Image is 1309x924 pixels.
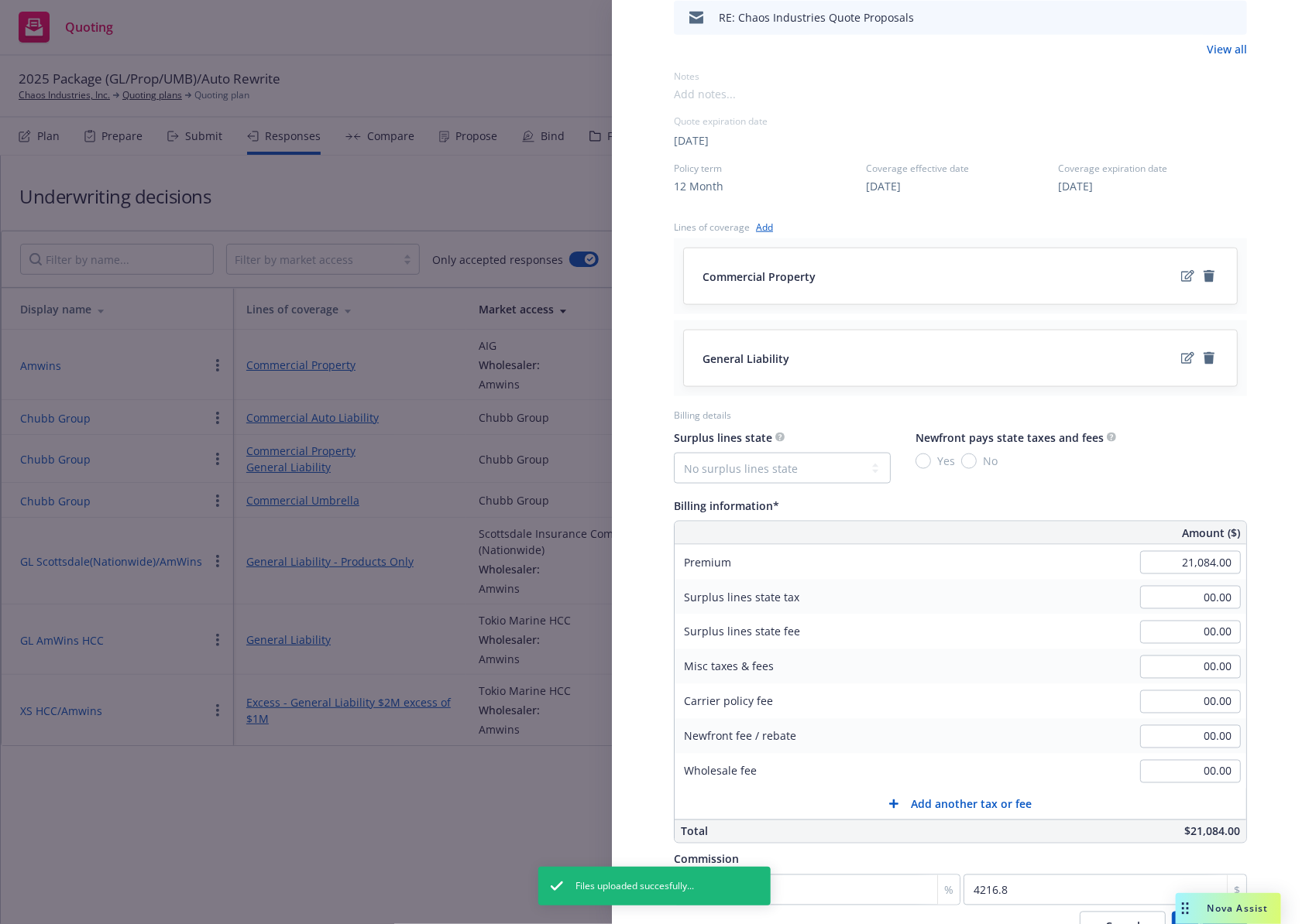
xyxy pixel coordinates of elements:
[674,430,772,445] span: Surplus lines state
[674,115,1247,128] div: Quote expiration date
[1200,349,1218,368] a: remove
[674,852,739,867] span: Commission
[674,132,709,149] button: [DATE]
[684,555,731,570] span: Premium
[719,9,914,26] div: RE: Chaos Industries Quote Proposals
[1178,349,1197,368] a: edit
[681,824,708,839] span: Total
[674,221,750,234] div: Lines of coverage
[1184,824,1240,839] span: $21,084.00
[1202,9,1215,27] button: download file
[1058,162,1247,175] span: Coverage expiration date
[866,178,901,194] button: [DATE]
[684,659,774,674] span: Misc taxes & fees
[674,162,863,175] span: Policy term
[1178,267,1197,286] a: edit
[916,453,931,469] input: Yes
[1176,893,1281,924] button: Nova Assist
[684,764,757,779] span: Wholesale fee
[703,269,816,285] span: Commercial Property
[1058,178,1093,194] button: [DATE]
[961,453,977,469] input: No
[575,879,694,893] span: Files uploaded succesfully...
[684,694,773,709] span: Carrier policy fee
[1200,267,1218,286] a: remove
[684,625,800,639] span: Surplus lines state fee
[937,453,955,469] span: Yes
[674,409,1247,422] div: Billing details
[674,70,1247,83] div: Notes
[911,796,1032,813] span: Add another tax or fee
[1140,586,1241,609] input: 0.00
[1207,41,1247,57] a: View all
[1176,893,1195,924] div: Drag to move
[674,178,723,194] button: 12 Month
[756,219,773,235] a: Add
[944,882,953,898] span: %
[674,498,779,513] span: Billing information*
[684,729,796,744] span: Newfront fee / rebate
[1140,760,1241,783] input: 0.00
[983,453,998,469] span: No
[675,789,1246,820] button: Add another tax or fee
[1140,551,1241,574] input: 0.00
[1227,9,1241,27] button: preview file
[866,162,1055,175] span: Coverage effective date
[684,590,799,604] span: Surplus lines state tax
[1140,725,1241,748] input: 0.00
[1140,690,1241,714] input: 0.00
[1208,902,1269,915] span: Nova Assist
[1140,655,1241,679] input: 0.00
[1140,621,1241,644] input: 0.00
[1182,525,1240,541] span: Amount ($)
[1234,882,1240,898] span: $
[703,351,789,367] span: General Liability
[916,430,1104,445] span: Newfront pays state taxes and fees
